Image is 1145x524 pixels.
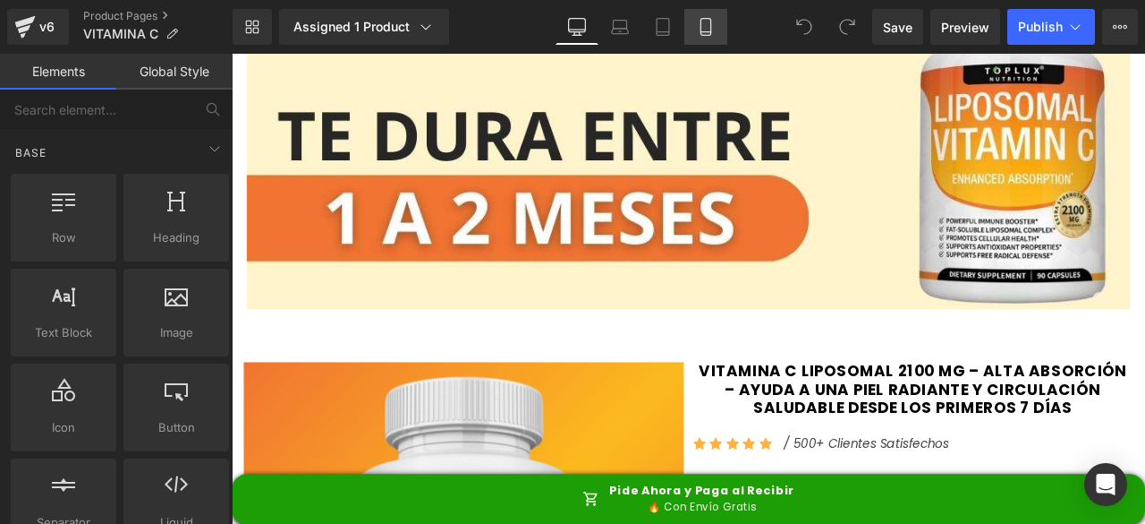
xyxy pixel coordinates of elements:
a: Preview [930,9,1000,45]
span: Save [883,18,912,37]
span: Text Block [16,323,111,342]
div: Open Intercom Messenger [1084,463,1127,506]
a: New Library [233,9,272,45]
a: Product Pages [83,9,233,23]
div: v6 [36,15,58,39]
span: VITAMINA C [83,27,158,41]
span: VITAMINA C LIPOSOMAL 2100 MG – ALTA ABSORCIÓN – AYUDA A UNA PIEL RADIANTE Y CIRCULACIÓN SALUDABLE... [547,365,1068,430]
span: Row [16,228,111,247]
a: Global Style [116,54,233,90]
button: More [1102,9,1138,45]
a: Laptop [598,9,641,45]
a: Tablet [641,9,684,45]
div: Assigned 1 Product [293,18,435,36]
a: Desktop [556,9,598,45]
span: Base [13,144,48,161]
button: Publish [1007,9,1095,45]
a: Mobile [684,9,727,45]
i: / 500+ Clientes Satisfechos [654,451,850,472]
span: Preview [941,18,989,37]
button: Undo [786,9,822,45]
span: Button [129,418,224,437]
a: v6 [7,9,69,45]
span: Image [129,323,224,342]
span: Publish [1018,20,1063,34]
span: Icon [16,418,111,437]
span: Heading [129,228,224,247]
button: Redo [829,9,865,45]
